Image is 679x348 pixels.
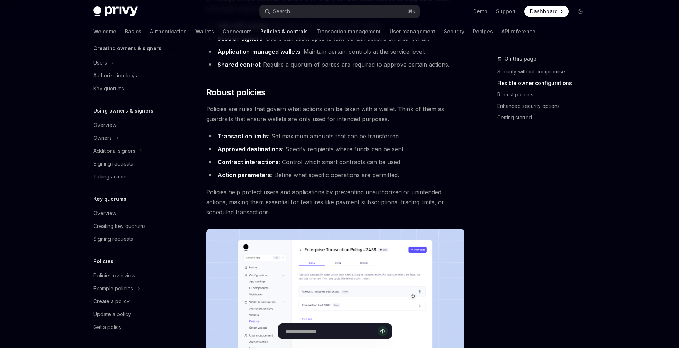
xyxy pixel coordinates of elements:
a: Flexible owner configurations [497,77,592,89]
strong: Approved destinations [218,146,282,153]
a: Dashboard [524,6,569,17]
a: Signing requests [88,233,179,245]
li: : Set maximum amounts that can be transferred. [206,131,464,141]
div: Creating key quorums [93,222,146,230]
a: Enhanced security options [497,100,592,112]
div: Additional signers [93,147,135,155]
span: ⌘ K [408,9,416,14]
img: dark logo [93,6,138,16]
a: Creating key quorums [88,220,179,233]
div: Users [93,58,107,67]
a: Support [496,8,516,15]
span: Policies help protect users and applications by preventing unauthorized or unintended actions, ma... [206,187,464,217]
div: Search... [273,7,293,16]
div: Example policies [93,284,133,293]
li: : Require a quorum of parties are required to approve certain actions. [206,59,464,70]
li: : Control which smart contracts can be used. [206,157,464,167]
a: Get a policy [88,321,179,334]
a: Getting started [497,112,592,123]
a: Security [444,23,464,40]
button: Search...⌘K [260,5,420,18]
a: Security without compromise [497,66,592,77]
span: Dashboard [530,8,558,15]
span: On this page [504,54,537,63]
li: : Specify recipients where funds can be sent. [206,144,464,154]
a: Overview [88,207,179,220]
a: Authentication [150,23,187,40]
a: Transaction management [316,23,381,40]
a: Key quorums [88,82,179,95]
div: Policies overview [93,271,135,280]
div: Taking actions [93,172,128,181]
button: Toggle dark mode [574,6,586,17]
strong: Contract interactions [218,158,279,166]
a: Overview [88,119,179,132]
strong: Action parameters [218,171,271,178]
a: Demo [473,8,488,15]
span: Policies are rules that govern what actions can be taken with a wallet. Think of them as guardrai... [206,104,464,124]
h5: Key quorums [93,195,126,203]
a: Connectors [223,23,252,40]
div: Owners [93,134,112,142]
a: Authorization keys [88,69,179,82]
a: Welcome [93,23,116,40]
a: Signing requests [88,157,179,170]
li: : Maintain certain controls at the service level. [206,47,464,57]
li: : Define what specific operations are permitted. [206,170,464,180]
a: User management [389,23,435,40]
a: Recipes [473,23,493,40]
div: Update a policy [93,310,131,319]
a: Basics [125,23,141,40]
div: Signing requests [93,235,133,243]
a: API reference [501,23,535,40]
a: Wallets [195,23,214,40]
a: Robust policies [497,89,592,100]
a: Policies overview [88,269,179,282]
div: Authorization keys [93,71,137,80]
h5: Using owners & signers [93,106,154,115]
strong: Shared control [218,61,260,68]
strong: Application-managed wallets [218,48,300,55]
div: Get a policy [93,323,122,332]
a: Create a policy [88,295,179,308]
a: Update a policy [88,308,179,321]
div: Key quorums [93,84,124,93]
h5: Policies [93,257,113,266]
a: Taking actions [88,170,179,183]
div: Create a policy [93,297,130,306]
button: Send message [378,326,388,336]
span: Robust policies [206,87,266,98]
div: Signing requests [93,159,133,168]
div: Overview [93,121,116,129]
strong: Transaction limits [218,133,268,140]
a: Policies & controls [260,23,308,40]
div: Overview [93,209,116,218]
